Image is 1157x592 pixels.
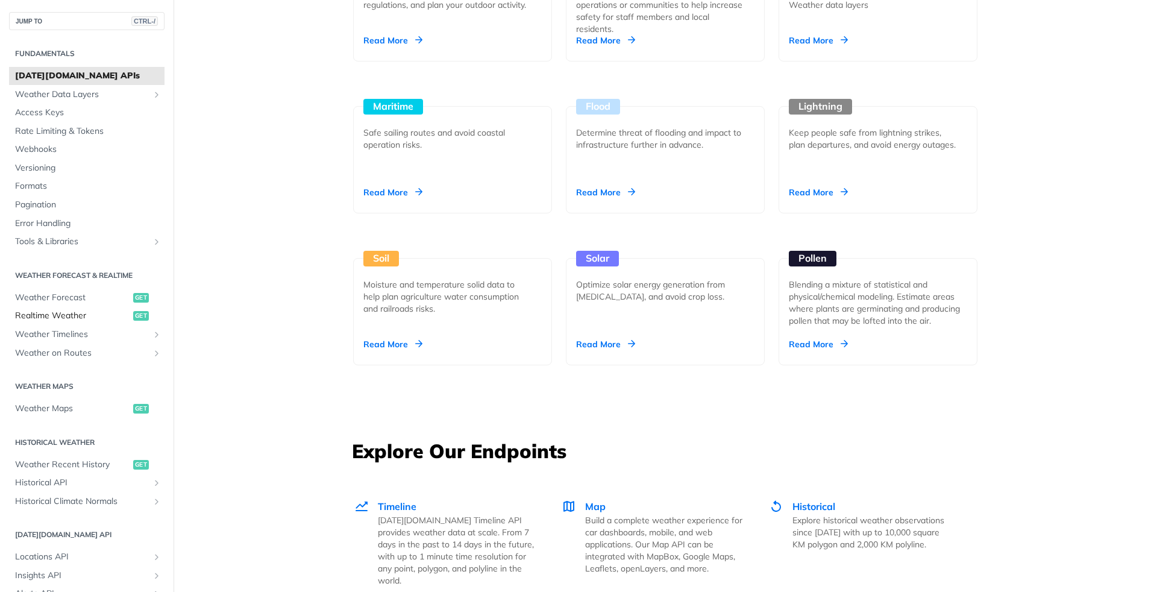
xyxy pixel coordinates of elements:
a: Pollen Blending a mixture of statistical and physical/chemical modeling. Estimate areas where pla... [774,213,982,365]
span: get [133,293,149,303]
a: Pagination [9,196,165,214]
span: Tools & Libraries [15,236,149,248]
span: Realtime Weather [15,310,130,322]
span: Weather Timelines [15,329,149,341]
span: Weather Recent History [15,459,130,471]
div: Read More [576,186,635,198]
div: Optimize solar energy generation from [MEDICAL_DATA], and avoid crop loss. [576,279,745,303]
div: Read More [363,34,422,46]
span: Timeline [378,500,416,512]
a: Formats [9,177,165,195]
h2: [DATE][DOMAIN_NAME] API [9,529,165,540]
a: Flood Determine threat of flooding and impact to infrastructure further in advance. Read More [561,61,770,213]
button: Show subpages for Weather on Routes [152,348,161,358]
a: Realtime Weatherget [9,307,165,325]
div: Soil [363,251,399,266]
a: Weather Mapsget [9,400,165,418]
div: Pollen [789,251,836,266]
a: Insights APIShow subpages for Insights API [9,567,165,585]
button: Show subpages for Weather Timelines [152,330,161,339]
a: Access Keys [9,104,165,122]
div: Read More [576,338,635,350]
div: Keep people safe from lightning strikes, plan departures, and avoid energy outages. [789,127,958,151]
span: Rate Limiting & Tokens [15,125,161,137]
button: Show subpages for Historical Climate Normals [152,497,161,506]
a: Soil Moisture and temperature solid data to help plan agriculture water consumption and railroads... [348,213,557,365]
span: get [133,404,149,414]
div: Moisture and temperature solid data to help plan agriculture water consumption and railroads risks. [363,279,532,315]
div: Lightning [789,99,852,115]
a: Weather Recent Historyget [9,456,165,474]
span: Historical Climate Normals [15,496,149,508]
img: Map [562,499,576,514]
span: Locations API [15,551,149,563]
a: Tools & LibrariesShow subpages for Tools & Libraries [9,233,165,251]
span: [DATE][DOMAIN_NAME] APIs [15,70,161,82]
div: Maritime [363,99,423,115]
p: [DATE][DOMAIN_NAME] Timeline API provides weather data at scale. From 7 days in the past to 14 da... [378,514,535,587]
div: Read More [363,338,422,350]
span: Weather on Routes [15,347,149,359]
img: Historical [769,499,783,514]
a: Error Handling [9,215,165,233]
a: Historical Climate NormalsShow subpages for Historical Climate Normals [9,493,165,511]
button: Show subpages for Historical API [152,478,161,488]
span: Versioning [15,162,161,174]
div: Blending a mixture of statistical and physical/chemical modeling. Estimate areas where plants are... [789,279,967,327]
a: Webhooks [9,140,165,159]
span: CTRL-/ [131,16,158,26]
span: Formats [15,180,161,192]
a: Rate Limiting & Tokens [9,122,165,140]
a: Weather Forecastget [9,289,165,307]
span: Insights API [15,570,149,582]
button: Show subpages for Tools & Libraries [152,237,161,247]
button: JUMP TOCTRL-/ [9,12,165,30]
img: Timeline [354,499,369,514]
a: Versioning [9,159,165,177]
div: Read More [576,34,635,46]
a: Solar Optimize solar energy generation from [MEDICAL_DATA], and avoid crop loss. Read More [561,213,770,365]
a: Lightning Keep people safe from lightning strikes, plan departures, and avoid energy outages. Rea... [774,61,982,213]
a: Weather TimelinesShow subpages for Weather Timelines [9,326,165,344]
h2: Fundamentals [9,48,165,59]
span: Error Handling [15,218,161,230]
a: Maritime Safe sailing routes and avoid coastal operation risks. Read More [348,61,557,213]
div: Flood [576,99,620,115]
div: Determine threat of flooding and impact to infrastructure further in advance. [576,127,745,151]
a: Weather on RoutesShow subpages for Weather on Routes [9,344,165,362]
div: Read More [789,338,848,350]
a: [DATE][DOMAIN_NAME] APIs [9,67,165,85]
span: Pagination [15,199,161,211]
p: Build a complete weather experience for car dashboards, mobile, and web applications. Our Map API... [585,514,742,575]
span: Weather Maps [15,403,130,415]
span: Access Keys [15,107,161,119]
span: get [133,460,149,470]
span: Weather Forecast [15,292,130,304]
div: Solar [576,251,619,266]
a: Locations APIShow subpages for Locations API [9,548,165,566]
span: Weather Data Layers [15,89,149,101]
p: Explore historical weather observations since [DATE] with up to 10,000 square KM polygon and 2,00... [792,514,950,550]
a: Historical APIShow subpages for Historical API [9,474,165,492]
span: Historical API [15,477,149,489]
span: Webhooks [15,143,161,156]
div: Read More [789,186,848,198]
h2: Weather Forecast & realtime [9,270,165,281]
div: Safe sailing routes and avoid coastal operation risks. [363,127,532,151]
div: Read More [789,34,848,46]
button: Show subpages for Locations API [152,552,161,562]
span: get [133,311,149,321]
a: Weather Data LayersShow subpages for Weather Data Layers [9,86,165,104]
h2: Historical Weather [9,437,165,448]
button: Show subpages for Weather Data Layers [152,90,161,99]
button: Show subpages for Insights API [152,571,161,581]
div: Read More [363,186,422,198]
h2: Weather Maps [9,381,165,392]
span: Map [585,500,606,512]
span: Historical [792,500,835,512]
h3: Explore Our Endpoints [352,438,979,464]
